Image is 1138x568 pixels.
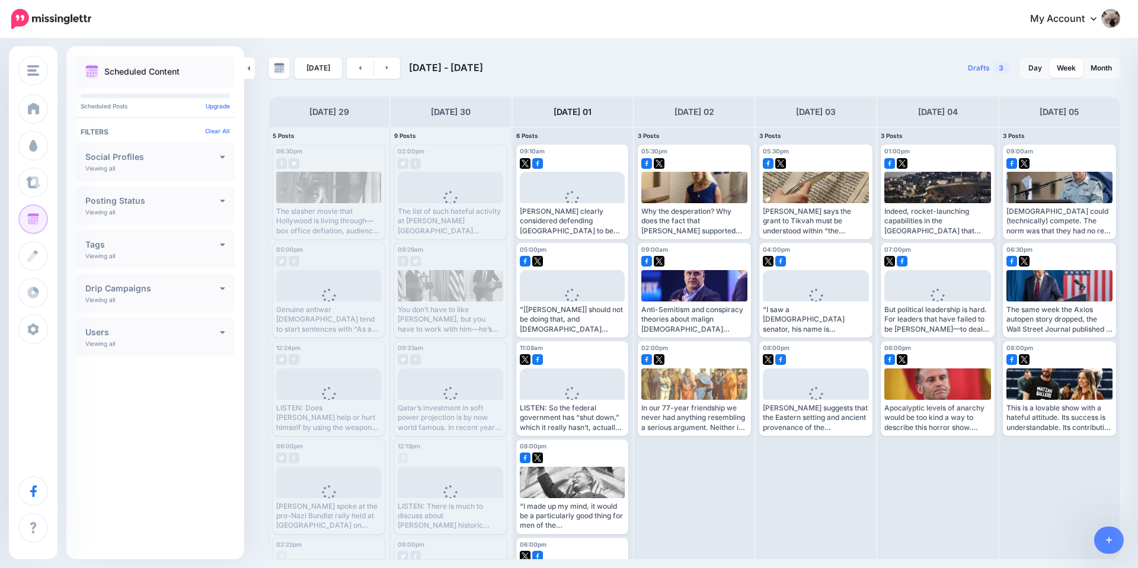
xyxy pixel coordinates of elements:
[554,105,592,119] h4: [DATE] 01
[398,453,408,463] img: facebook-grey-square.png
[800,387,832,418] div: Loading
[763,344,789,351] span: 08:00pm
[1083,59,1119,78] a: Month
[532,551,543,561] img: facebook-square.png
[1006,207,1113,236] div: [DEMOGRAPHIC_DATA] could (technically) compete. The norm was that they had no real opportunity to...
[884,158,895,169] img: facebook-square.png
[1006,354,1017,365] img: facebook-square.png
[410,551,421,561] img: facebook-grey-square.png
[884,256,895,267] img: twitter-square.png
[800,288,832,319] div: Loading
[520,256,530,267] img: facebook-square.png
[968,65,990,72] span: Drafts
[410,354,421,365] img: facebook-grey-square.png
[922,288,954,319] div: Loading
[276,541,302,548] span: 02:22pm
[289,256,299,267] img: facebook-grey-square.png
[431,105,471,119] h4: [DATE] 30
[520,541,546,548] span: 06:00pm
[434,191,466,222] div: Loading
[763,305,869,334] div: “I saw a [DEMOGRAPHIC_DATA] senator, his name is [PERSON_NAME]. He’s a great [DEMOGRAPHIC_DATA],”...
[641,403,747,432] div: In our 77-year friendship we never had anything resembling a serious argument. Neither in all tha...
[276,354,287,365] img: twitter-grey-square.png
[398,147,424,155] span: 02:00pm
[759,132,781,139] span: 3 Posts
[532,256,543,267] img: twitter-square.png
[556,288,589,319] div: Loading
[1019,354,1030,365] img: twitter-square.png
[27,65,39,76] img: menu.png
[398,158,408,169] img: twitter-grey-square.png
[398,551,408,561] img: twitter-grey-square.png
[884,354,895,365] img: facebook-square.png
[532,354,543,365] img: facebook-square.png
[295,57,342,79] a: [DATE]
[276,442,303,450] span: 06:00pm
[398,256,408,267] img: facebook-grey-square.png
[763,354,773,365] img: twitter-square.png
[273,132,295,139] span: 5 Posts
[276,453,287,463] img: twitter-grey-square.png
[85,65,98,78] img: calendar.png
[775,256,786,267] img: facebook-square.png
[763,246,790,253] span: 04:00pm
[654,158,664,169] img: twitter-square.png
[205,127,230,134] a: Clear All
[1050,59,1083,78] a: Week
[398,246,423,253] span: 09:29am
[276,305,381,334] div: Genuine antiwar [DEMOGRAPHIC_DATA] tend to start sentences with “As an [DEMOGRAPHIC_DATA]….” [PER...
[276,403,381,432] div: LISTEN: Does [PERSON_NAME] help or hurt himself by using the weapons of the presidency as persona...
[85,328,220,336] h4: Users
[85,165,115,172] p: Viewing all
[897,256,907,267] img: facebook-square.png
[884,147,910,155] span: 01:00pm
[763,207,869,236] div: [PERSON_NAME] says the grant to Tikvah must be understood within “the framework” of authoritarian...
[654,256,664,267] img: twitter-square.png
[520,442,546,450] span: 08:00pm
[532,453,543,463] img: twitter-square.png
[1019,256,1030,267] img: twitter-square.png
[638,132,660,139] span: 3 Posts
[276,551,287,561] img: facebook-grey-square.png
[398,541,424,548] span: 08:00pm
[398,344,423,351] span: 09:33am
[81,127,230,136] h4: Filters
[1021,59,1049,78] a: Day
[520,158,530,169] img: twitter-square.png
[85,340,115,347] p: Viewing all
[763,403,869,432] div: [PERSON_NAME] suggests that the Eastern setting and ancient provenance of the [DEMOGRAPHIC_DATA] ...
[675,105,714,119] h4: [DATE] 02
[641,354,652,365] img: facebook-square.png
[274,63,284,73] img: calendar-grey-darker.png
[881,132,903,139] span: 3 Posts
[85,284,220,293] h4: Drip Campaigns
[312,485,345,516] div: Loading
[1006,246,1032,253] span: 06:30pm
[289,158,299,169] img: twitter-grey-square.png
[641,207,747,236] div: Why the desperation? Why does the fact that [PERSON_NAME] supported Israel and detested anti-Semi...
[410,256,421,267] img: twitter-grey-square.png
[85,208,115,216] p: Viewing all
[206,102,230,110] a: Upgrade
[763,256,773,267] img: twitter-square.png
[884,207,990,236] div: Indeed, rocket-launching capabilities in the [GEOGRAPHIC_DATA] that even modestly approached thos...
[641,344,668,351] span: 02:00pm
[993,62,1009,73] span: 3
[520,246,546,253] span: 05:00pm
[897,354,907,365] img: twitter-square.png
[884,246,911,253] span: 07:00pm
[532,158,543,169] img: facebook-square.png
[520,551,530,561] img: twitter-square.png
[410,158,421,169] img: facebook-grey-square.png
[398,207,503,236] div: The list of such hateful activity at [PERSON_NAME][GEOGRAPHIC_DATA][US_STATE] and other academic ...
[1006,305,1113,334] div: The same week the Axios autopen story dropped, the Wall Street Journal published a letter purport...
[398,305,503,334] div: You don’t have to like [PERSON_NAME], but you have to work with him—he’s the [DEMOGRAPHIC_DATA] p...
[520,403,625,432] div: LISTEN: So the federal government has “shut down,” which it really hasn’t, actually, and here we ...
[434,387,466,418] div: Loading
[289,453,299,463] img: facebook-grey-square.png
[520,147,545,155] span: 09:10am
[312,288,345,319] div: Loading
[394,132,416,139] span: 9 Posts
[897,158,907,169] img: twitter-square.png
[1006,403,1113,432] div: This is a lovable show with a hateful attitude. Its success is understandable. Its contribution t...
